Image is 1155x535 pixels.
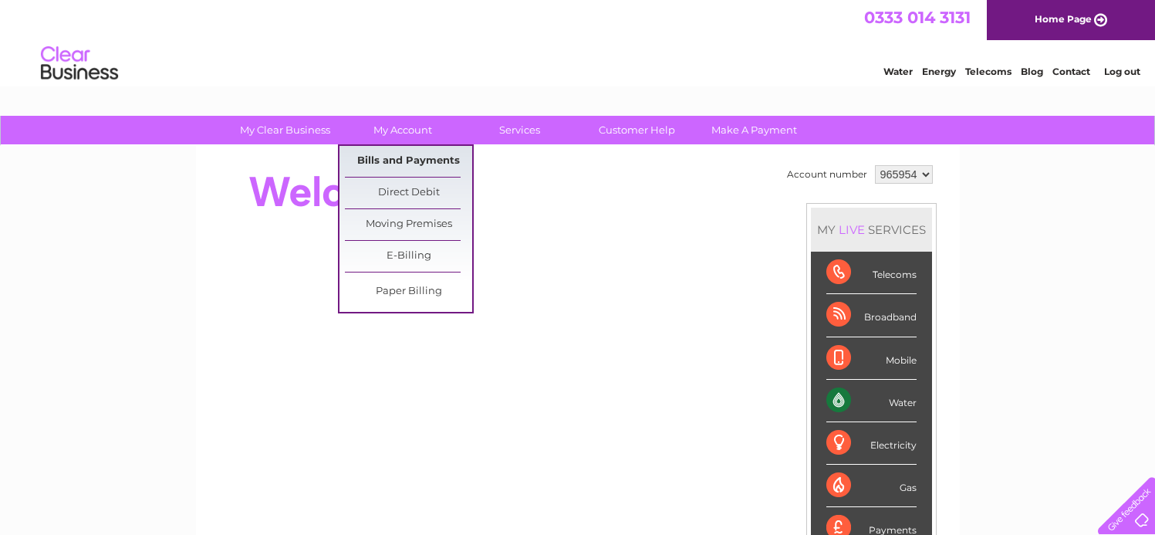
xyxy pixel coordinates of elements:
div: Gas [826,465,917,507]
a: Services [456,116,583,144]
div: Mobile [826,337,917,380]
a: Energy [922,66,956,77]
a: Customer Help [573,116,701,144]
div: MY SERVICES [811,208,932,252]
a: Blog [1021,66,1043,77]
a: My Clear Business [221,116,349,144]
a: Contact [1052,66,1090,77]
img: logo.png [40,40,119,87]
a: Water [883,66,913,77]
a: Telecoms [965,66,1011,77]
a: Log out [1104,66,1140,77]
a: 0333 014 3131 [864,8,971,27]
a: Bills and Payments [345,146,472,177]
div: Telecoms [826,252,917,294]
td: Account number [783,161,871,188]
div: Clear Business is a trading name of Verastar Limited (registered in [GEOGRAPHIC_DATA] No. 3667643... [214,8,943,75]
div: LIVE [836,222,868,237]
a: E-Billing [345,241,472,272]
a: My Account [339,116,466,144]
div: Water [826,380,917,422]
a: Moving Premises [345,209,472,240]
div: Broadband [826,294,917,337]
div: Electricity [826,422,917,465]
a: Direct Debit [345,178,472,208]
a: Make A Payment [691,116,818,144]
a: Paper Billing [345,276,472,307]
